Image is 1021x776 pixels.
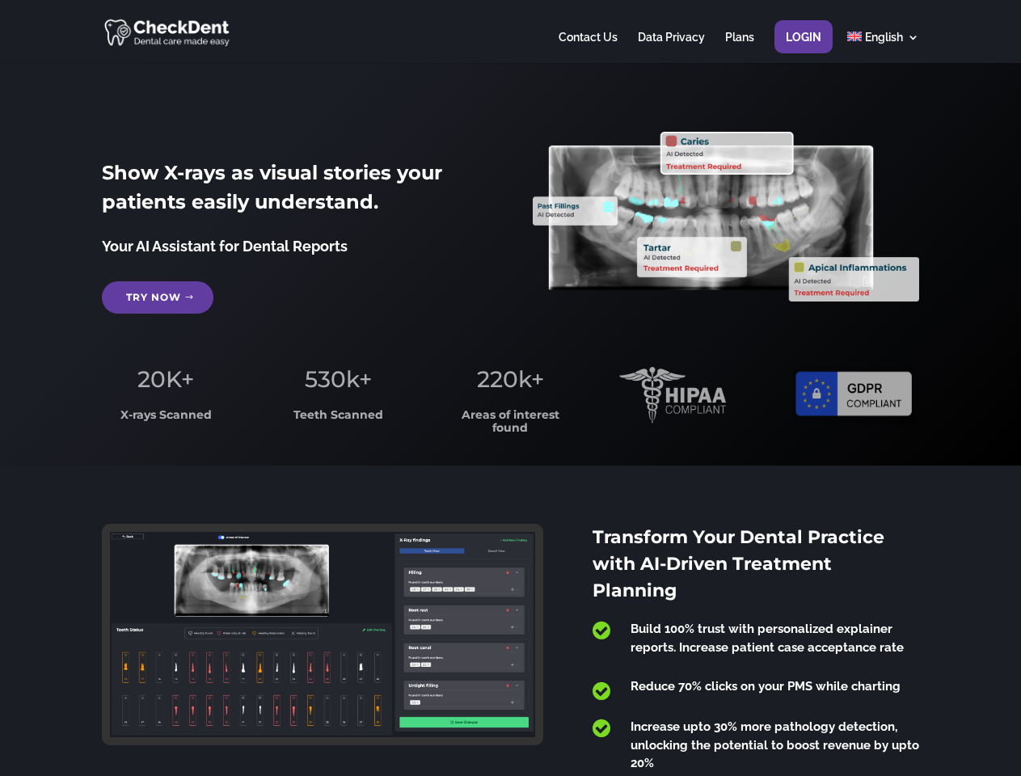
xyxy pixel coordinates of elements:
[102,158,487,225] h2: Show X-rays as visual stories your patients easily understand.
[631,622,904,655] span: Build 100% trust with personalized explainer reports. Increase patient case acceptance rate
[137,365,194,393] span: 20K+
[593,718,610,739] span: 
[477,365,544,393] span: 220k+
[725,32,754,63] a: Plans
[102,238,348,255] span: Your AI Assistant for Dental Reports
[865,31,903,44] span: English
[305,365,372,393] span: 530k+
[786,32,821,63] a: Login
[638,32,705,63] a: Data Privacy
[593,620,610,641] span: 
[104,16,231,48] img: CheckDent AI
[447,409,575,442] h3: Areas of interest found
[533,132,918,302] img: X_Ray_annotated
[631,719,919,770] span: Increase upto 30% more pathology detection, unlocking the potential to boost revenue by upto 20%
[847,32,919,63] a: English
[593,681,610,702] span: 
[593,526,884,601] span: Transform Your Dental Practice with AI-Driven Treatment Planning
[559,32,618,63] a: Contact Us
[102,281,213,314] a: Try Now
[631,679,901,694] span: Reduce 70% clicks on your PMS while charting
